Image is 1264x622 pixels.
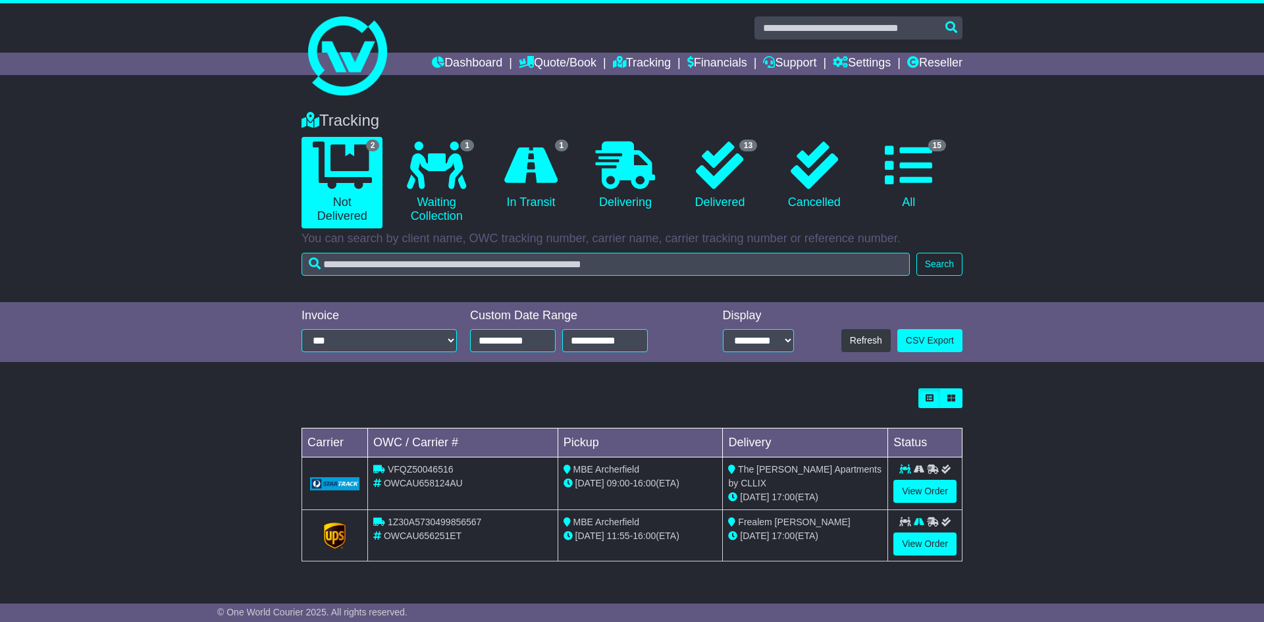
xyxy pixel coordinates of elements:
[388,464,454,475] span: VFQZ50046516
[368,428,558,457] td: OWC / Carrier #
[384,478,463,488] span: OWCAU658124AU
[897,329,962,352] a: CSV Export
[302,428,368,457] td: Carrier
[841,329,891,352] button: Refresh
[907,53,962,75] a: Reseller
[558,428,723,457] td: Pickup
[739,140,757,151] span: 13
[772,492,795,502] span: 17:00
[774,137,855,215] a: Cancelled
[490,137,571,215] a: 1 In Transit
[679,137,760,215] a: 13 Delivered
[555,140,569,151] span: 1
[295,111,969,130] div: Tracking
[384,531,461,541] span: OWCAU656251ET
[893,480,957,503] a: View Order
[575,531,604,541] span: [DATE]
[833,53,891,75] a: Settings
[893,532,957,556] a: View Order
[723,428,888,457] td: Delivery
[772,531,795,541] span: 17:00
[738,517,850,527] span: Frealem [PERSON_NAME]
[728,529,882,543] div: (ETA)
[310,477,359,490] img: GetCarrierServiceLogo
[396,137,477,228] a: 1 Waiting Collection
[519,53,596,75] a: Quote/Book
[302,232,962,246] p: You can search by client name, OWC tracking number, carrier name, carrier tracking number or refe...
[607,531,630,541] span: 11:55
[633,531,656,541] span: 16:00
[687,53,747,75] a: Financials
[888,428,962,457] td: Status
[740,531,769,541] span: [DATE]
[217,607,408,617] span: © One World Courier 2025. All rights reserved.
[575,478,604,488] span: [DATE]
[740,492,769,502] span: [DATE]
[573,517,639,527] span: MBE Archerfield
[607,478,630,488] span: 09:00
[728,490,882,504] div: (ETA)
[728,464,882,488] span: The [PERSON_NAME] Apartments by CLLIX
[302,137,382,228] a: 2 Not Delivered
[388,517,481,527] span: 1Z30A5730499856567
[432,53,502,75] a: Dashboard
[585,137,666,215] a: Delivering
[928,140,946,151] span: 15
[868,137,949,215] a: 15 All
[470,309,681,323] div: Custom Date Range
[723,309,794,323] div: Display
[460,140,474,151] span: 1
[564,529,718,543] div: - (ETA)
[366,140,380,151] span: 2
[324,523,346,549] img: GetCarrierServiceLogo
[573,464,639,475] span: MBE Archerfield
[916,253,962,276] button: Search
[763,53,816,75] a: Support
[564,477,718,490] div: - (ETA)
[302,309,457,323] div: Invoice
[633,478,656,488] span: 16:00
[613,53,671,75] a: Tracking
